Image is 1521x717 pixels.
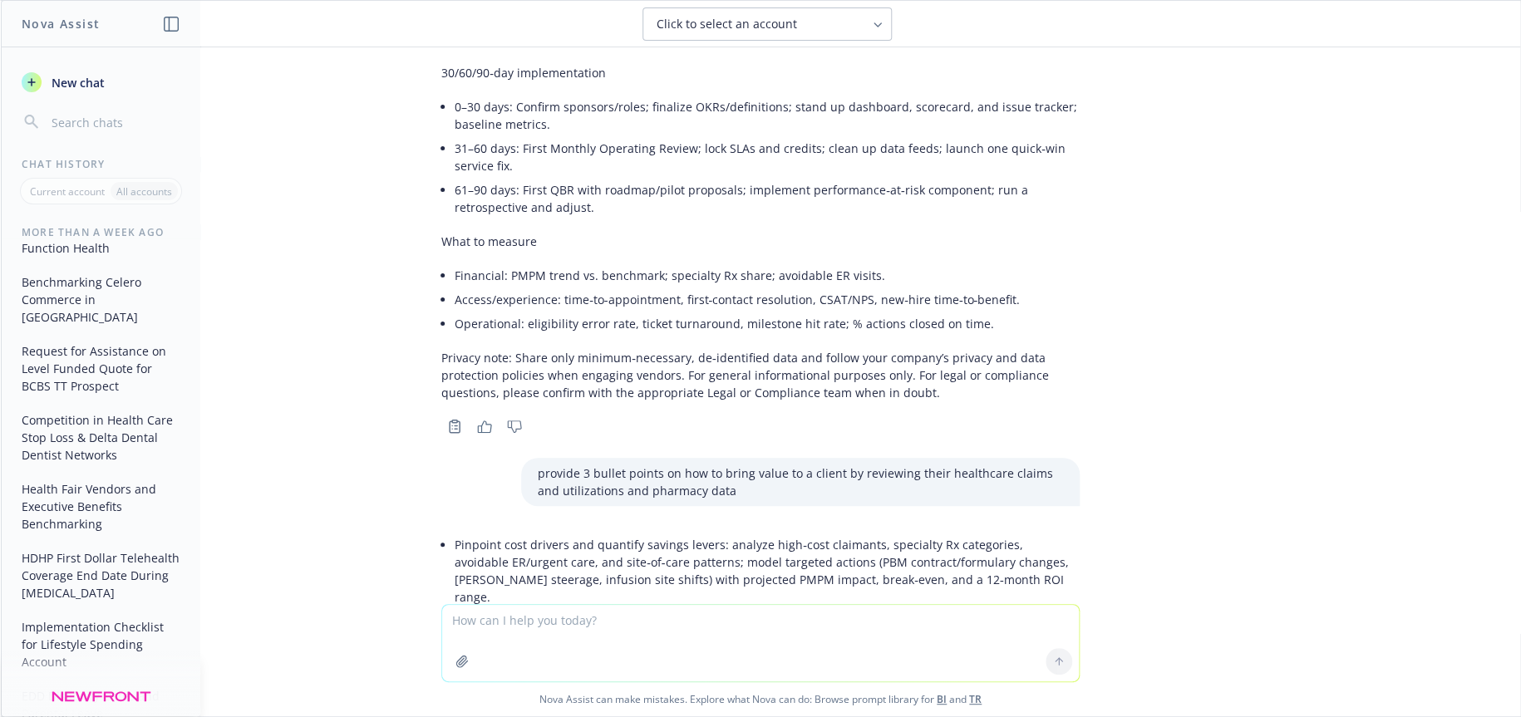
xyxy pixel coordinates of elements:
li: 61–90 days: First QBR with roadmap/pilot proposals; implement performance‑at‑risk component; run ... [455,178,1080,219]
p: What to measure [441,233,1080,250]
button: Implementation Checklist for Lifestyle Spending Account [15,613,187,675]
li: Pinpoint cost drivers and quantify savings levers: analyze high‑cost claimants, specialty Rx cate... [455,533,1080,609]
input: Search chats [48,110,180,134]
a: TR [969,692,982,706]
li: Access/experience: time‑to‑appointment, first‑contact resolution, CSAT/NPS, new‑hire time‑to‑bene... [455,287,1080,312]
p: Current account [30,184,105,199]
button: HDHP First Dollar Telehealth Coverage End Date During [MEDICAL_DATA] [15,544,187,607]
li: Financial: PMPM trend vs. benchmark; specialty Rx share; avoidable ER visits. [455,263,1080,287]
button: Benchmarking Celero Commerce in [GEOGRAPHIC_DATA] [15,268,187,331]
p: provide 3 bullet points on how to bring value to a client by reviewing their healthcare claims an... [538,464,1063,499]
p: Privacy note: Share only minimum‑necessary, de‑identified data and follow your company’s privacy ... [441,349,1080,401]
div: Chat History [2,157,200,171]
button: Health Fair Vendors and Executive Benefits Benchmarking [15,475,187,538]
button: Click to select an account [642,7,892,41]
span: Nova Assist can make mistakes. Explore what Nova can do: Browse prompt library for and [7,682,1514,716]
p: 30/60/90‑day implementation [441,64,1080,81]
li: 0–30 days: Confirm sponsors/roles; finalize OKRs/definitions; stand up dashboard, scorecard, and ... [455,95,1080,136]
button: New chat [15,67,187,97]
div: More than a week ago [2,224,200,238]
span: Click to select an account [657,16,797,32]
button: Thumbs down [501,415,528,438]
button: Request for Assistance on Level Funded Quote for BCBS TT Prospect [15,337,187,400]
li: Operational: eligibility error rate, ticket turnaround, milestone hit rate; % actions closed on t... [455,312,1080,336]
h1: Nova Assist [22,15,100,32]
svg: Copy to clipboard [447,419,462,434]
a: BI [937,692,947,706]
li: 31–60 days: First Monthly Operating Review; lock SLAs and credits; clean up data feeds; launch on... [455,136,1080,178]
button: Competition in Health Care Stop Loss & Delta Dental Dentist Networks [15,406,187,469]
span: New chat [48,74,105,91]
p: All accounts [116,184,172,199]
